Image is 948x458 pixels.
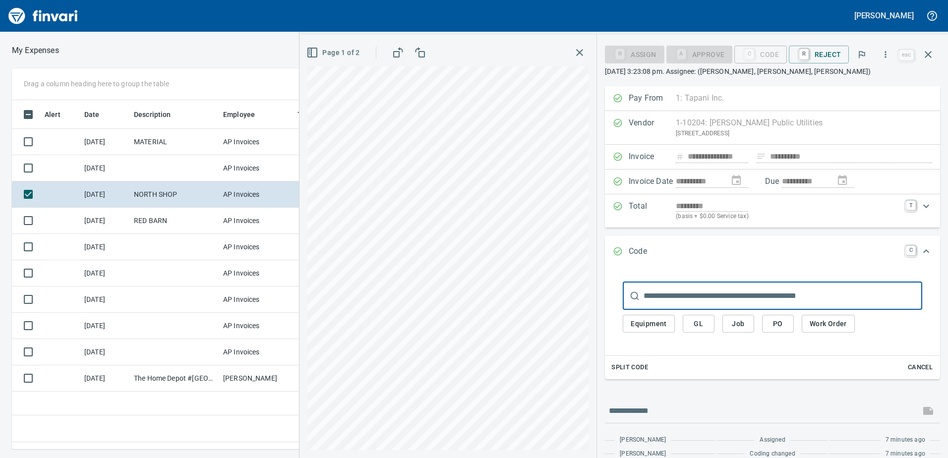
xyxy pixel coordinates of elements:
[886,435,925,445] span: 7 minutes ago
[691,318,707,330] span: GL
[223,109,255,120] span: Employee
[84,109,113,120] span: Date
[683,315,714,333] button: GL
[80,155,130,181] td: [DATE]
[219,181,294,208] td: AP Invoices
[605,268,940,379] div: Expand
[219,208,294,234] td: AP Invoices
[80,339,130,365] td: [DATE]
[875,44,896,65] button: More
[906,245,916,255] a: C
[623,315,675,333] button: Equipment
[802,315,855,333] button: Work Order
[219,129,294,155] td: AP Invoices
[80,286,130,313] td: [DATE]
[810,318,847,330] span: Work Order
[304,44,363,62] button: Page 1 of 2
[851,44,873,65] button: Flag
[80,313,130,339] td: [DATE]
[629,200,676,222] p: Total
[45,109,60,120] span: Alert
[605,50,664,58] div: Assign
[219,260,294,286] td: AP Invoices
[770,318,786,330] span: PO
[219,286,294,313] td: AP Invoices
[12,45,59,57] p: My Expenses
[605,66,940,76] p: [DATE] 3:23:08 pm. Assignee: ([PERSON_NAME], [PERSON_NAME], [PERSON_NAME])
[308,47,359,59] span: Page 1 of 2
[904,360,936,375] button: Cancel
[666,50,733,58] div: Coding Required
[6,4,80,28] img: Finvari
[80,365,130,392] td: [DATE]
[620,435,666,445] span: [PERSON_NAME]
[297,109,329,120] span: Team
[854,10,914,21] h5: [PERSON_NAME]
[762,315,794,333] button: PO
[134,109,171,120] span: Description
[219,365,294,392] td: [PERSON_NAME]
[219,155,294,181] td: AP Invoices
[24,79,169,89] p: Drag a column heading here to group the table
[896,43,940,66] span: Close invoice
[130,208,219,234] td: RED BARN
[134,109,184,120] span: Description
[219,313,294,339] td: AP Invoices
[80,208,130,234] td: [DATE]
[605,235,940,268] div: Expand
[80,181,130,208] td: [DATE]
[219,234,294,260] td: AP Invoices
[676,212,900,222] p: (basis + $0.00 Service tax)
[906,200,916,210] a: T
[899,50,914,60] a: esc
[80,260,130,286] td: [DATE]
[609,360,651,375] button: Split Code
[789,46,849,63] button: RReject
[80,234,130,260] td: [DATE]
[130,181,219,208] td: NORTH SHOP
[916,399,940,423] span: This records your message into the invoice and notifies anyone mentioned
[605,194,940,228] div: Expand
[760,435,785,445] span: Assigned
[734,50,787,58] div: Code
[297,109,316,120] span: Team
[84,109,100,120] span: Date
[223,109,268,120] span: Employee
[799,49,809,59] a: R
[629,245,676,258] p: Code
[219,339,294,365] td: AP Invoices
[80,129,130,155] td: [DATE]
[730,318,746,330] span: Job
[631,318,667,330] span: Equipment
[611,362,648,373] span: Split Code
[852,8,916,23] button: [PERSON_NAME]
[722,315,754,333] button: Job
[797,46,841,63] span: Reject
[45,109,73,120] span: Alert
[130,129,219,155] td: MATERIAL
[12,45,59,57] nav: breadcrumb
[130,365,219,392] td: The Home Depot #[GEOGRAPHIC_DATA]
[907,362,934,373] span: Cancel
